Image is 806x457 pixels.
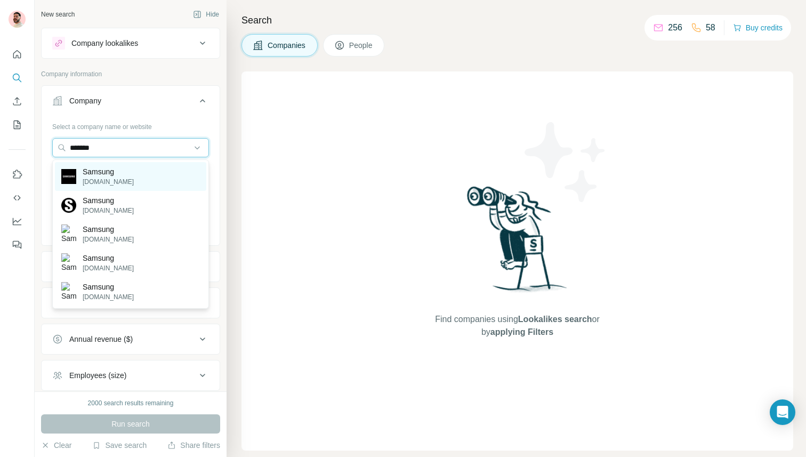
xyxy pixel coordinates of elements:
button: Company lookalikes [42,30,220,56]
div: 2000 search results remaining [88,398,174,408]
button: Share filters [167,440,220,451]
button: HQ location [42,290,220,316]
img: Samsung [61,282,76,301]
button: Employees (size) [42,363,220,388]
p: [DOMAIN_NAME] [83,263,134,273]
p: Company information [41,69,220,79]
button: Industry [42,254,220,279]
img: Surfe Illustration - Stars [518,114,614,210]
img: Samsung [61,169,76,184]
button: Hide [186,6,227,22]
button: Use Surfe API [9,188,26,207]
p: [DOMAIN_NAME] [83,235,134,244]
span: Find companies using or by [432,313,602,339]
button: Quick start [9,45,26,64]
button: Feedback [9,235,26,254]
button: Use Surfe on LinkedIn [9,165,26,184]
p: Samsung [83,195,134,206]
img: Samsung [61,253,76,272]
button: My lists [9,115,26,134]
p: Samsung [83,282,134,292]
div: New search [41,10,75,19]
div: Annual revenue ($) [69,334,133,344]
button: Dashboard [9,212,26,231]
img: Avatar [9,11,26,28]
div: Employees (size) [69,370,126,381]
p: [DOMAIN_NAME] [83,292,134,302]
button: Clear [41,440,71,451]
span: applying Filters [490,327,553,336]
p: 58 [706,21,715,34]
img: Surfe Illustration - Woman searching with binoculars [462,183,573,302]
img: Samsung [61,225,76,244]
button: Annual revenue ($) [42,326,220,352]
div: Company lookalikes [71,38,138,49]
p: Samsung [83,253,134,263]
div: Select a company name or website [52,118,209,132]
button: Company [42,88,220,118]
button: Search [9,68,26,87]
p: [DOMAIN_NAME] [83,206,134,215]
p: [DOMAIN_NAME] [83,177,134,187]
p: 256 [668,21,682,34]
div: Company [69,95,101,106]
span: Lookalikes search [518,315,592,324]
p: Samsung [83,224,134,235]
button: Enrich CSV [9,92,26,111]
h4: Search [241,13,793,28]
div: Open Intercom Messenger [770,399,795,425]
button: Save search [92,440,147,451]
img: Samsung [61,198,76,213]
span: Companies [268,40,307,51]
button: Buy credits [733,20,783,35]
p: Samsung [83,166,134,177]
span: People [349,40,374,51]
